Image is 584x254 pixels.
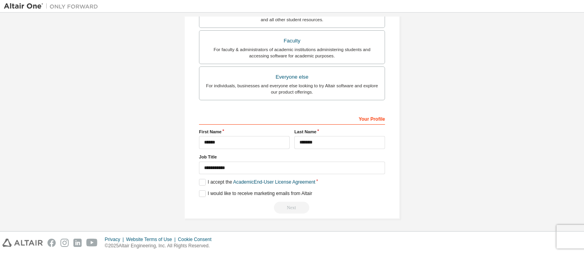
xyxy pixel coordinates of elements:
[73,239,82,247] img: linkedin.svg
[105,243,216,249] p: © 2025 Altair Engineering, Inc. All Rights Reserved.
[199,179,315,186] label: I accept the
[294,129,385,135] label: Last Name
[204,83,380,95] div: For individuals, businesses and everyone else looking to try Altair software and explore our prod...
[126,236,178,243] div: Website Terms of Use
[204,35,380,46] div: Faculty
[204,10,380,23] div: For currently enrolled students looking to access the free Altair Student Edition bundle and all ...
[199,190,312,197] label: I would like to receive marketing emails from Altair
[233,179,315,185] a: Academic End-User License Agreement
[204,46,380,59] div: For faculty & administrators of academic institutions administering students and accessing softwa...
[199,112,385,125] div: Your Profile
[4,2,102,10] img: Altair One
[199,202,385,214] div: You need to provide your academic email
[86,239,98,247] img: youtube.svg
[2,239,43,247] img: altair_logo.svg
[105,236,126,243] div: Privacy
[60,239,69,247] img: instagram.svg
[199,154,385,160] label: Job Title
[47,239,56,247] img: facebook.svg
[199,129,290,135] label: First Name
[204,72,380,83] div: Everyone else
[178,236,216,243] div: Cookie Consent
